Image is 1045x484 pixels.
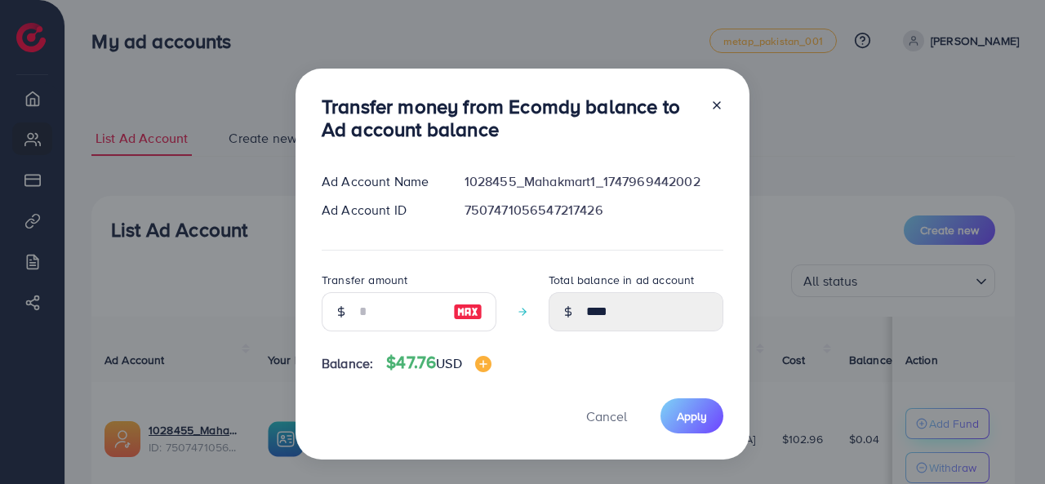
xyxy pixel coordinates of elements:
[309,172,451,191] div: Ad Account Name
[309,201,451,220] div: Ad Account ID
[453,302,482,322] img: image
[660,398,723,433] button: Apply
[549,272,694,288] label: Total balance in ad account
[677,408,707,424] span: Apply
[322,354,373,373] span: Balance:
[386,353,491,373] h4: $47.76
[566,398,647,433] button: Cancel
[436,354,461,372] span: USD
[451,172,736,191] div: 1028455_Mahakmart1_1747969442002
[475,356,491,372] img: image
[586,407,627,425] span: Cancel
[322,95,697,142] h3: Transfer money from Ecomdy balance to Ad account balance
[451,201,736,220] div: 7507471056547217426
[322,272,407,288] label: Transfer amount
